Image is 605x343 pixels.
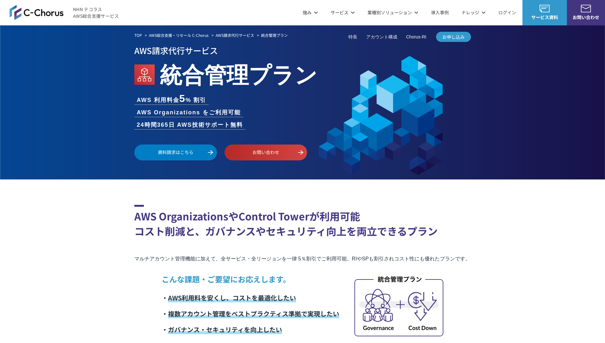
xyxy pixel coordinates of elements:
[522,14,567,21] span: サービス資料
[134,121,245,129] li: 24時間365日 AWS技術サポート無料
[149,32,209,38] a: AWS総合支援・リセール C-Chorus
[134,44,471,57] p: AWS請求代行サービス
[162,306,339,322] li: ・
[162,290,339,306] li: ・
[168,309,339,318] span: 複数アカウント管理をベストプラクティス準拠で実現したい
[366,34,397,40] a: アカウント構成
[261,32,288,38] em: 統合管理プラン
[168,325,282,334] span: ガバナンス・セキュリティを向上したい
[303,9,318,16] p: 強み
[331,9,355,16] p: サービス
[540,5,550,12] img: AWS総合支援サービス C-Chorus サービス資料
[10,5,119,20] a: AWS総合支援サービス C-ChorusNHN テコラスAWS総合支援サービス
[461,9,486,16] p: ナレッジ
[436,32,471,42] a: お申し込み
[162,322,339,338] li: ・
[134,64,155,85] img: AWS Organizations
[73,6,119,19] span: NHN テコラス AWS総合支援サービス
[134,93,209,104] li: AWS 利用料金 % 割引
[436,34,471,40] span: お申し込み
[431,9,449,16] a: 導入事例
[216,32,254,38] a: AWS請求代行サービス
[348,34,357,40] a: 特長
[134,254,471,263] p: マルチアカウント管理機能に加えて、全サービス・全リージョンを一律 5％割引でご利用可能。RIやSPも割引されコスト性にも優れたプランです。
[367,9,418,16] p: 業種別ソリューション
[134,145,217,160] a: 資料請求はこちら
[134,32,142,38] a: TOP
[10,5,64,20] img: AWS総合支援サービス C-Chorus
[354,275,443,336] img: 統合管理プラン_内容イメージ
[225,145,307,160] a: お問い合わせ
[160,57,317,90] em: 統合管理プラン
[567,14,605,21] span: お問い合わせ
[406,34,427,40] a: Chorus-RI
[134,108,243,117] li: AWS Organizations をご利用可能
[162,273,339,285] p: こんな課題・ご要望にお応えします。
[498,9,516,16] a: ログイン
[168,293,296,302] span: AWS利用料を安くし、コストを最適化したい
[134,205,471,239] h2: AWS OrganizationsやControl Towerが利用可能 コスト削減と、ガバナンスやセキュリティ向上を両立できるプラン
[179,93,186,104] span: 5
[581,5,591,12] img: お問い合わせ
